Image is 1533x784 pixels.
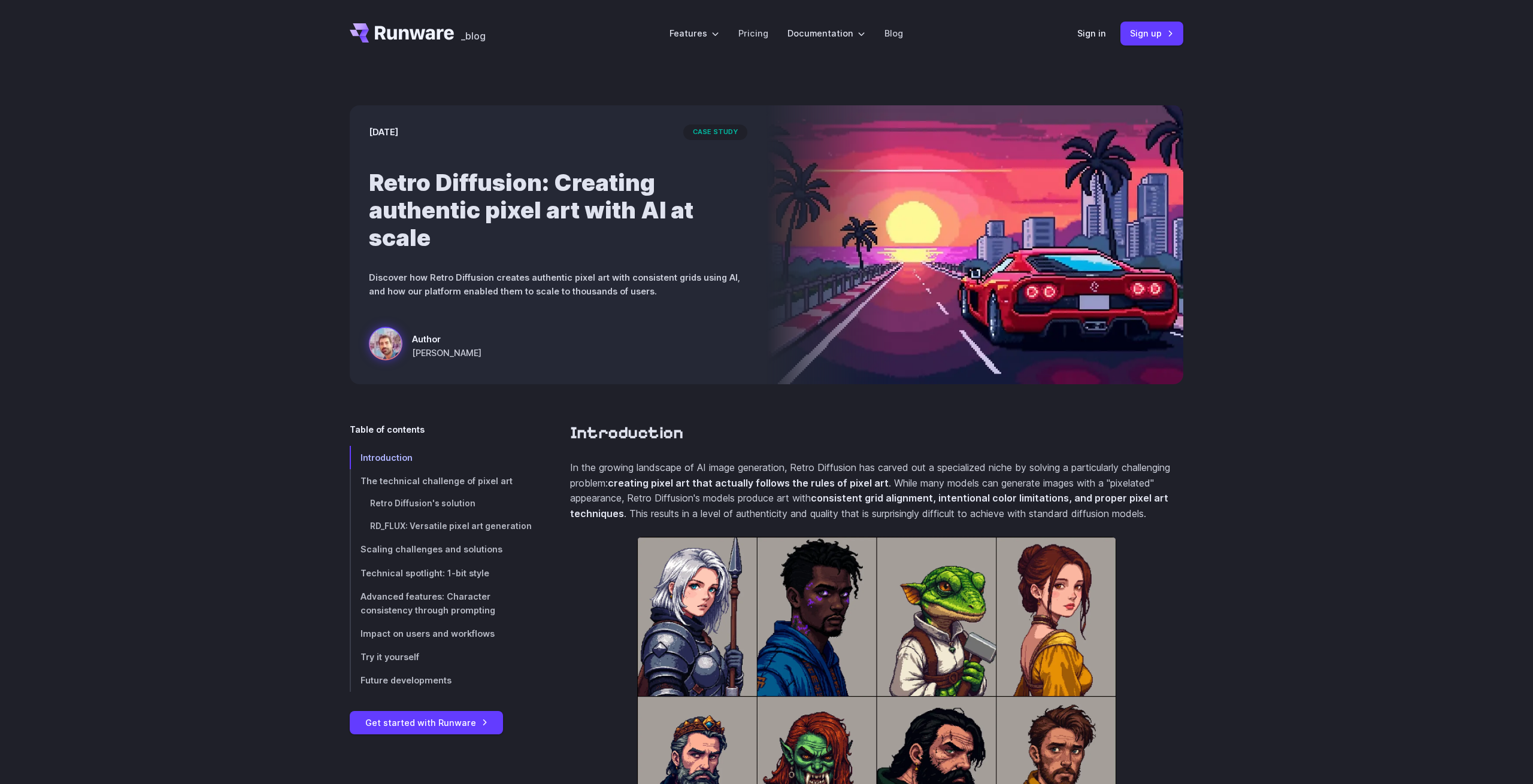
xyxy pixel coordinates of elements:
[360,591,495,615] span: Advanced features: Character consistency through prompting
[350,585,532,622] a: Advanced features: Character consistency through prompting
[350,645,532,668] a: Try it yourself
[350,423,425,436] span: Table of contents
[350,537,532,561] a: Scaling challenges and solutions
[738,26,768,40] a: Pricing
[350,493,532,515] a: Retro Diffusion's solution
[369,169,747,251] h1: Retro Diffusion: Creating authentic pixel art with AI at scale
[766,105,1183,384] img: a red sports car on a futuristic highway with a sunset and city skyline in the background, styled...
[570,460,1183,521] p: In the growing landscape of AI image generation, Retro Diffusion has carved out a specialized nic...
[360,628,495,639] span: Impact on users and workflows
[608,477,889,489] strong: creating pixel art that actually follows the rules of pixel art
[350,711,503,734] a: Get started with Runware
[570,423,683,443] a: Introduction
[360,568,489,578] span: Technical spotlight: 1-bit style
[360,452,413,463] span: Introduction
[369,327,481,365] a: a red sports car on a futuristic highway with a sunset and city skyline in the background, styled...
[350,622,532,645] a: Impact on users and workflows
[369,125,398,139] time: [DATE]
[683,124,747,140] span: case study
[461,31,486,41] span: _blog
[360,675,452,685] span: Future developments
[350,515,532,538] a: RD_FLUX: Versatile pixel art generation
[360,476,513,486] span: The technical challenge of pixel art
[412,332,481,346] span: Author
[369,271,747,298] p: Discover how Retro Diffusion creates authentic pixel art with consistent grids using AI, and how ...
[461,23,486,42] a: _blog
[370,499,475,508] span: Retro Diffusion's solution
[370,521,532,531] span: RD_FLUX: Versatile pixel art generation
[570,492,1168,519] strong: consistent grid alignment, intentional color limitations, and proper pixel art techniques
[350,668,532,692] a: Future developments
[350,561,532,585] a: Technical spotlight: 1-bit style
[360,652,419,662] span: Try it yourself
[669,26,719,40] label: Features
[412,346,481,360] span: [PERSON_NAME]
[787,26,865,40] label: Documentation
[360,544,502,554] span: Scaling challenges and solutions
[1120,22,1183,45] a: Sign up
[884,26,903,40] a: Blog
[350,23,454,42] a: Go to /
[350,446,532,469] a: Introduction
[1077,26,1106,40] a: Sign in
[350,469,532,493] a: The technical challenge of pixel art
